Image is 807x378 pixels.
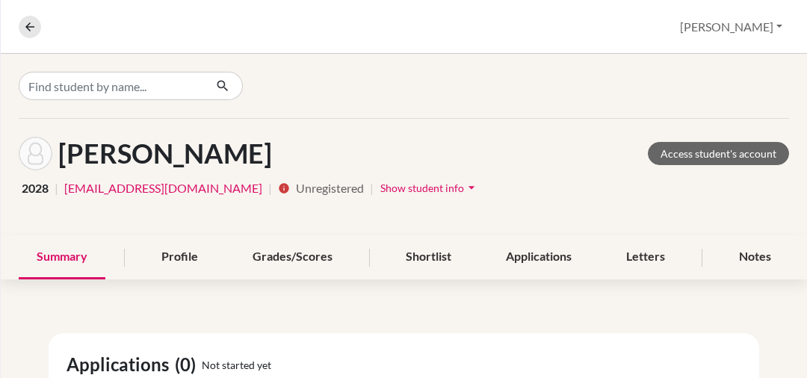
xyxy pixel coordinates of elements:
[488,235,590,279] div: Applications
[175,351,202,378] span: (0)
[19,72,204,100] input: Find student by name...
[64,179,262,197] a: [EMAIL_ADDRESS][DOMAIN_NAME]
[22,179,49,197] span: 2028
[370,179,374,197] span: |
[202,357,271,373] span: Not started yet
[380,182,464,194] span: Show student info
[19,137,52,170] img: Vijay Harith's avatar
[58,137,272,170] h1: [PERSON_NAME]
[268,179,272,197] span: |
[673,13,789,41] button: [PERSON_NAME]
[648,142,789,165] a: Access student's account
[55,179,58,197] span: |
[608,235,683,279] div: Letters
[721,235,789,279] div: Notes
[278,182,290,194] i: info
[296,179,364,197] span: Unregistered
[235,235,350,279] div: Grades/Scores
[143,235,216,279] div: Profile
[464,180,479,195] i: arrow_drop_down
[388,235,469,279] div: Shortlist
[67,351,175,378] span: Applications
[380,176,480,199] button: Show student infoarrow_drop_down
[19,235,105,279] div: Summary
